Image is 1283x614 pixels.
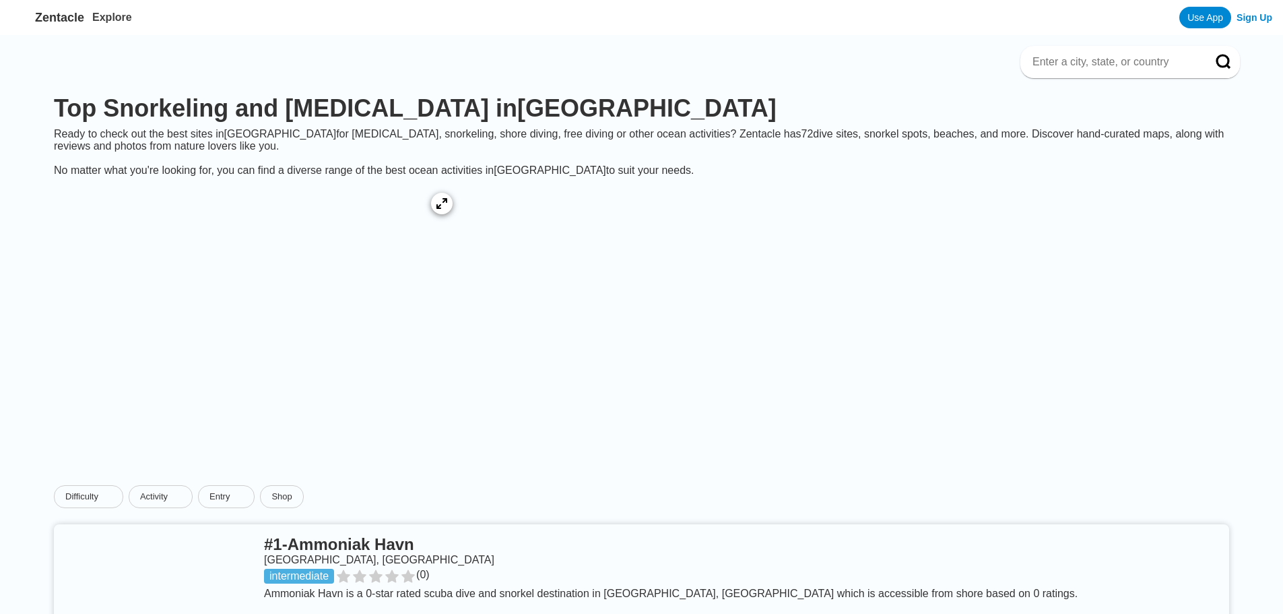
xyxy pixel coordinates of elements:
a: Shop [260,485,303,508]
span: Zentacle [35,11,84,25]
input: Enter a city, state, or country [1031,55,1197,69]
a: Explore [92,11,132,23]
a: Use App [1179,7,1231,28]
img: dropdown caret [170,491,181,502]
img: dropdown caret [101,491,112,502]
span: Entry [209,491,230,502]
button: Entrydropdown caret [198,485,260,508]
a: Zentacle logoZentacle [11,7,84,28]
h1: Top Snorkeling and [MEDICAL_DATA] in [GEOGRAPHIC_DATA] [54,94,1229,123]
a: Sign Up [1237,12,1272,23]
img: Denmark dive site map [54,187,458,390]
a: Denmark dive site map [43,177,469,403]
button: Difficultydropdown caret [54,485,129,508]
span: Difficulty [65,491,98,502]
span: Activity [140,491,168,502]
img: Zentacle logo [11,7,32,28]
button: Activitydropdown caret [129,485,198,508]
div: Ready to check out the best sites in [GEOGRAPHIC_DATA] for [MEDICAL_DATA], snorkeling, shore divi... [43,128,1240,177]
img: dropdown caret [232,491,243,502]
